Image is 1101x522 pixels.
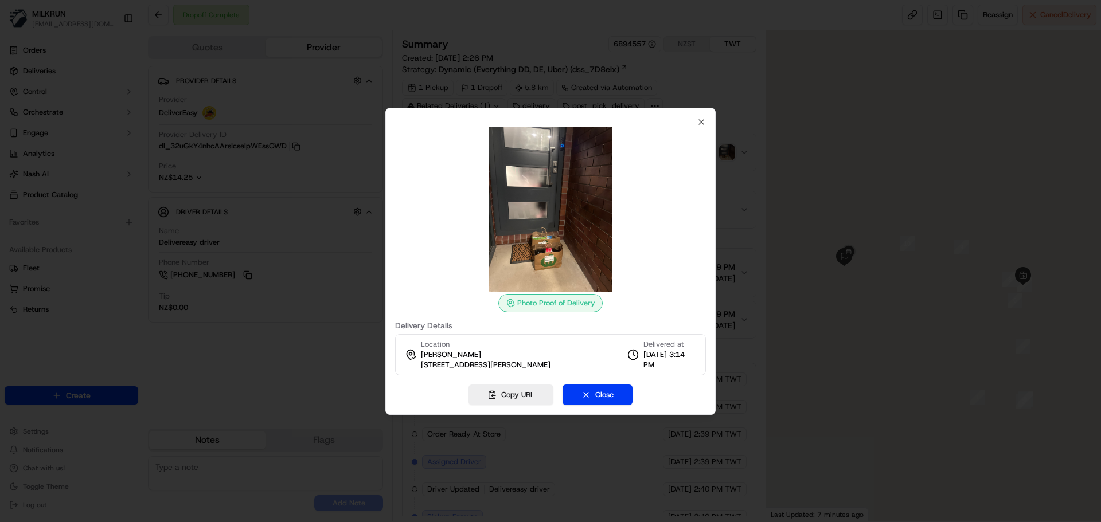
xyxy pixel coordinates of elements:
button: Copy URL [468,384,553,405]
div: Photo Proof of Delivery [498,294,603,312]
span: [STREET_ADDRESS][PERSON_NAME] [421,360,550,370]
span: Location [421,339,450,350]
label: Delivery Details [395,321,706,329]
span: [PERSON_NAME] [421,350,481,360]
span: [DATE] 3:14 PM [643,350,696,370]
span: Delivered at [643,339,696,350]
button: Close [563,384,633,405]
img: photo_proof_of_delivery image [468,127,633,292]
